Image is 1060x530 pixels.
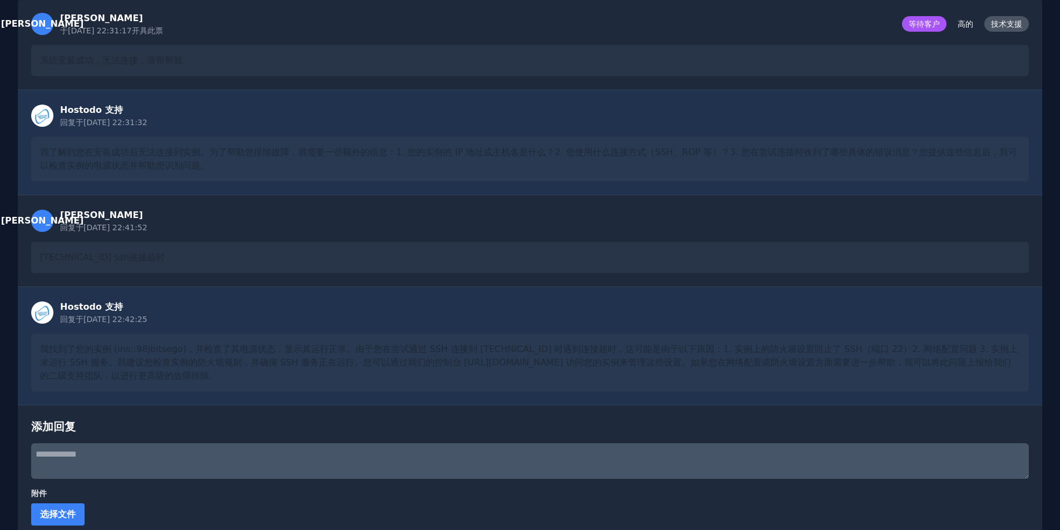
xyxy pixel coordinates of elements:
[132,26,163,35] font: 开具此票
[60,26,132,35] font: 于[DATE] 22:31:17
[60,210,143,220] font: [PERSON_NAME]
[83,315,147,324] font: [DATE] 22:42:25
[31,420,76,433] font: 添加回复
[60,315,83,324] font: 回复于
[60,301,123,312] font: Hostodo 支持
[40,55,183,66] font: 系统安装成功，无法连接，请帮帮我
[958,19,973,28] font: 高的
[40,344,1018,381] font: 我找到了您的实例 (ins::98jbitsego)，并检查了其电源状态，显示其运行正常。由于您在尝试通过 SSH 连接到 [TECHNICAL_ID] 时遇到连接超时，这可能是由于以下原因：1...
[40,147,1017,171] font: 我了解到您在安装成功后无法连接到实例。为了帮助您排除故障，我需要一些额外的信息：1. 您的实例的 IP 地址或主机名是什么？2. 您使用什么连接方式（SSH、RDP 等）？3. 您在尝试连接时收...
[60,118,83,127] font: 回复于
[60,105,123,115] font: Hostodo 支持
[1,215,84,226] font: [PERSON_NAME]
[31,489,47,498] font: 附件
[40,509,76,519] font: 选择文件
[31,105,53,127] img: 职员
[60,13,143,23] font: [PERSON_NAME]
[83,118,147,127] font: [DATE] 22:31:32
[909,19,940,28] font: 等待客户
[31,301,53,324] img: 职员
[60,223,83,232] font: 回复于
[991,19,1022,28] font: 技术支援
[40,252,165,262] font: [TECHNICAL_ID] ssh连接超时
[83,223,147,232] font: [DATE] 22:41:52
[1,18,84,29] font: [PERSON_NAME]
